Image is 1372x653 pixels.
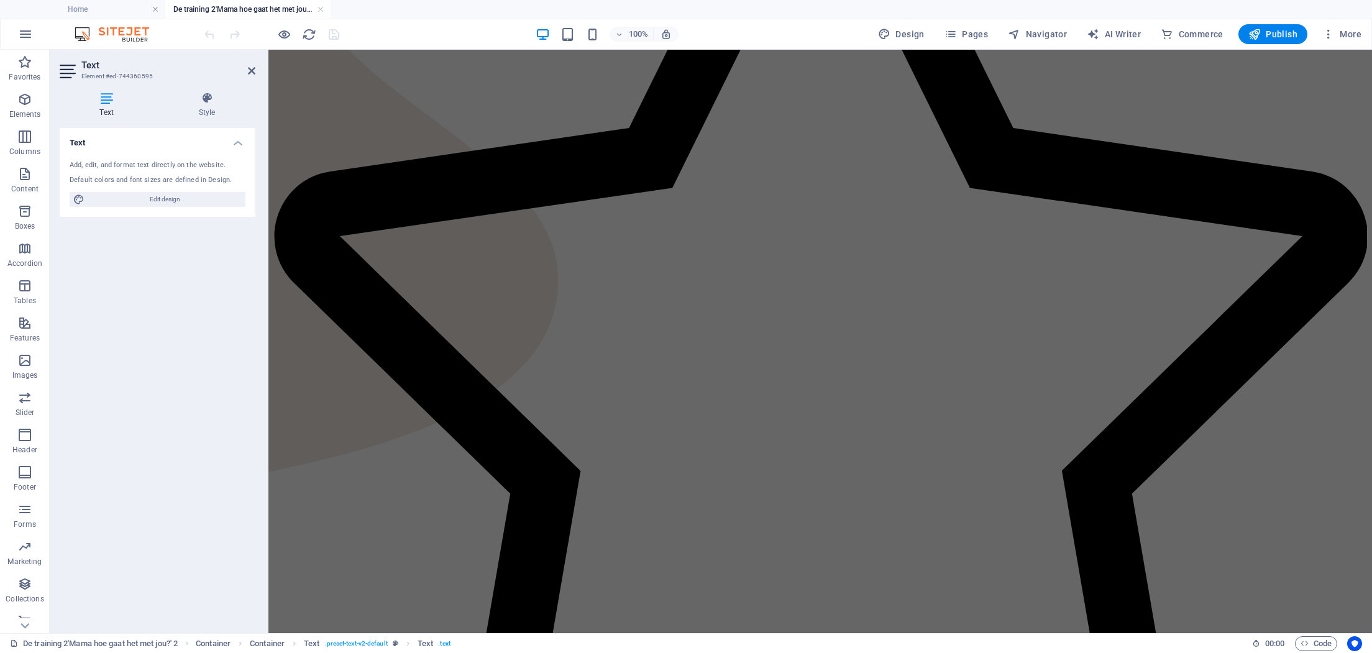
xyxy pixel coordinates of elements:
[1252,636,1285,651] h6: Session time
[277,27,291,42] button: Click here to leave preview mode and continue editing
[1295,636,1337,651] button: Code
[1274,639,1276,648] span: :
[1301,636,1332,651] span: Code
[878,28,925,40] span: Design
[10,636,178,651] a: Click to cancel selection. Double-click to open Pages
[81,71,231,82] h3: Element #ed-744360595
[1238,24,1307,44] button: Publish
[14,296,36,306] p: Tables
[661,29,672,40] i: On resize automatically adjust zoom level to fit chosen device.
[301,27,316,42] button: reload
[1087,28,1141,40] span: AI Writer
[944,28,988,40] span: Pages
[1347,636,1362,651] button: Usercentrics
[9,109,41,119] p: Elements
[10,333,40,343] p: Features
[60,128,255,150] h4: Text
[418,636,433,651] span: Click to select. Double-click to edit
[302,27,316,42] i: Reload page
[1161,28,1223,40] span: Commerce
[88,192,242,207] span: Edit design
[196,636,231,651] span: Click to select. Double-click to edit
[1156,24,1228,44] button: Commerce
[158,92,255,118] h4: Style
[325,636,388,651] span: . preset-text-v2-default
[11,184,39,194] p: Content
[14,482,36,492] p: Footer
[438,636,450,651] span: . text
[6,594,43,604] p: Collections
[9,147,40,157] p: Columns
[250,636,285,651] span: Click to select. Double-click to edit
[1003,24,1072,44] button: Navigator
[81,60,255,71] h2: Text
[15,221,35,231] p: Boxes
[610,27,654,42] button: 100%
[196,636,450,651] nav: breadcrumb
[940,24,993,44] button: Pages
[16,408,35,418] p: Slider
[71,27,165,42] img: Editor Logo
[393,640,398,647] i: This element is a customizable preset
[9,72,40,82] p: Favorites
[304,636,319,651] span: Click to select. Double-click to edit
[1008,28,1067,40] span: Navigator
[165,2,331,16] h4: De training 2'Mama hoe gaat het met jou?' 2
[7,557,42,567] p: Marketing
[70,192,245,207] button: Edit design
[873,24,930,44] div: Design (Ctrl+Alt+Y)
[70,160,245,171] div: Add, edit, and format text directly on the website.
[628,27,648,42] h6: 100%
[70,175,245,186] div: Default colors and font sizes are defined in Design.
[1317,24,1366,44] button: More
[1322,28,1361,40] span: More
[1265,636,1284,651] span: 00 00
[12,445,37,455] p: Header
[12,370,38,380] p: Images
[1248,28,1297,40] span: Publish
[1082,24,1146,44] button: AI Writer
[60,92,158,118] h4: Text
[873,24,930,44] button: Design
[7,258,42,268] p: Accordion
[14,519,36,529] p: Forms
